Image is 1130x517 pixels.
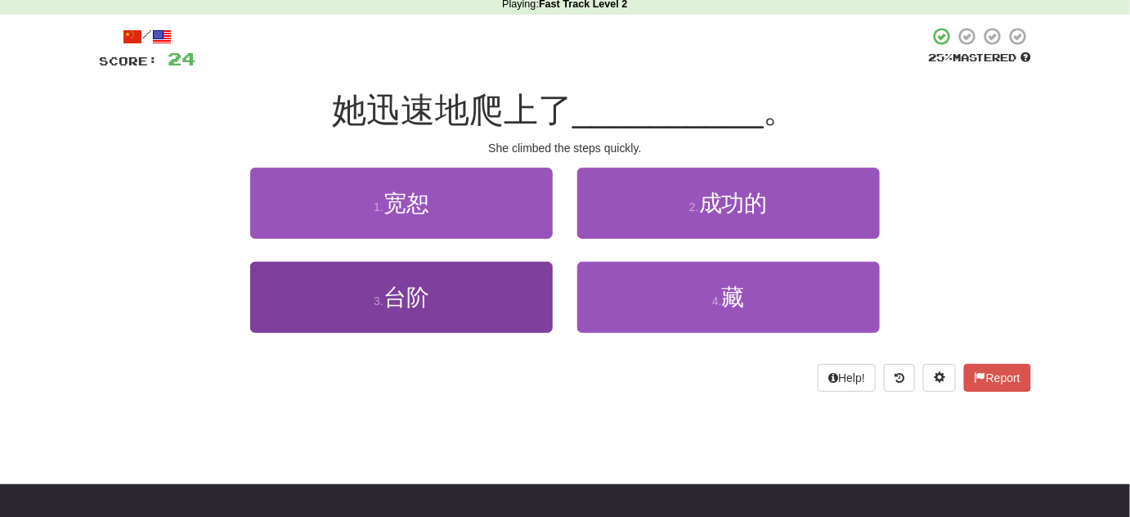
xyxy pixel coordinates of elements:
div: Mastered [928,51,1031,65]
span: __________ [572,91,764,129]
span: 成功的 [699,191,768,216]
span: 24 [168,48,195,69]
span: 藏 [722,285,745,310]
small: 3 . [374,294,383,308]
div: She climbed the steps quickly. [99,140,1031,156]
span: 台阶 [383,285,429,310]
button: 2.成功的 [577,168,880,239]
span: Score: [99,54,158,68]
small: 1 . [374,200,383,214]
span: 。 [764,91,798,129]
button: Help! [818,364,876,392]
button: Report [964,364,1031,392]
span: 宽恕 [383,191,429,216]
span: 25 % [928,51,953,64]
small: 4 . [712,294,722,308]
small: 2 . [689,200,699,214]
span: 她迅速地爬上了 [332,91,572,129]
button: Round history (alt+y) [884,364,915,392]
div: / [99,26,195,47]
button: 3.台阶 [250,262,553,333]
button: 4.藏 [577,262,880,333]
button: 1.宽恕 [250,168,553,239]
